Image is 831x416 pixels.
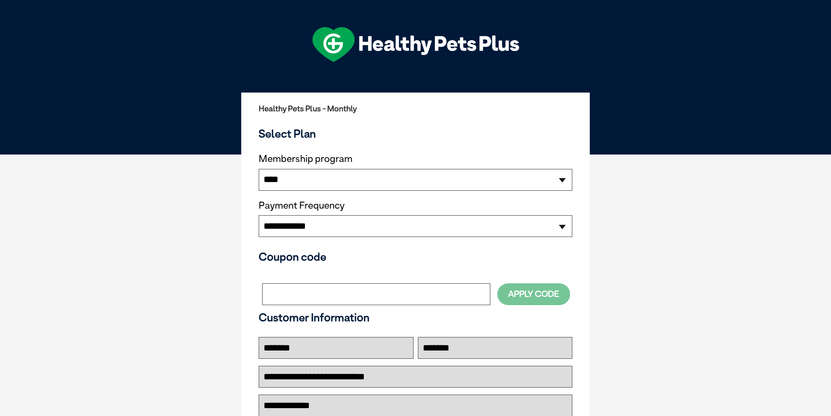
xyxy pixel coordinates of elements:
h2: Healthy Pets Plus - Monthly [259,104,572,113]
button: Apply Code [497,283,570,305]
h3: Select Plan [259,127,572,140]
h3: Coupon code [259,250,572,263]
label: Payment Frequency [259,200,345,211]
h3: Customer Information [259,311,572,324]
label: Membership program [259,153,572,165]
img: hpp-logo-landscape-green-white.png [312,27,519,62]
